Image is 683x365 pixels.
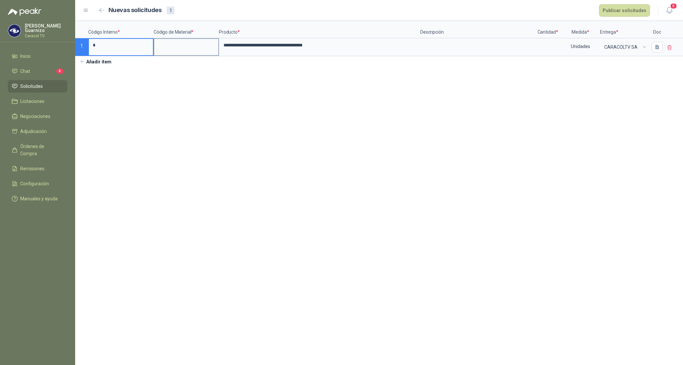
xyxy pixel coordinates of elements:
a: Remisiones [8,162,67,175]
p: Caracol TV [25,34,67,38]
span: Órdenes de Compra [20,143,61,157]
p: Producto [219,21,420,38]
p: Cantidad [535,21,561,38]
button: Añadir ítem [75,56,115,67]
h2: Nuevas solicitudes [108,6,162,15]
span: 8 [670,3,677,9]
p: Medida [561,21,600,38]
p: 1 [75,38,88,56]
button: Publicar solicitudes [599,4,650,17]
span: Chat [20,68,30,75]
p: Doc [649,21,665,38]
span: 5 [56,69,63,74]
img: Company Logo [8,25,21,37]
a: Licitaciones [8,95,67,108]
a: Configuración [8,177,67,190]
span: Negociaciones [20,113,50,120]
span: Remisiones [20,165,44,172]
p: [PERSON_NAME] Guarnizo [25,24,67,33]
span: Configuración [20,180,49,187]
button: 8 [663,5,675,16]
a: Adjudicación [8,125,67,138]
p: Entrega [600,21,649,38]
p: Código Interno [88,21,154,38]
span: Solicitudes [20,83,43,90]
div: 1 [167,7,175,14]
a: Negociaciones [8,110,67,123]
span: Inicio [20,53,31,60]
span: Manuales y ayuda [20,195,58,202]
a: Órdenes de Compra [8,140,67,160]
div: Unidades [561,39,599,54]
img: Logo peakr [8,8,41,16]
a: Chat5 [8,65,67,77]
a: Inicio [8,50,67,62]
p: Descripción [420,21,535,38]
span: Licitaciones [20,98,44,105]
a: Manuales y ayuda [8,192,67,205]
span: CARACOLTV SA [604,42,645,52]
p: Código de Material [154,21,219,38]
span: Adjudicación [20,128,47,135]
a: Solicitudes [8,80,67,92]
